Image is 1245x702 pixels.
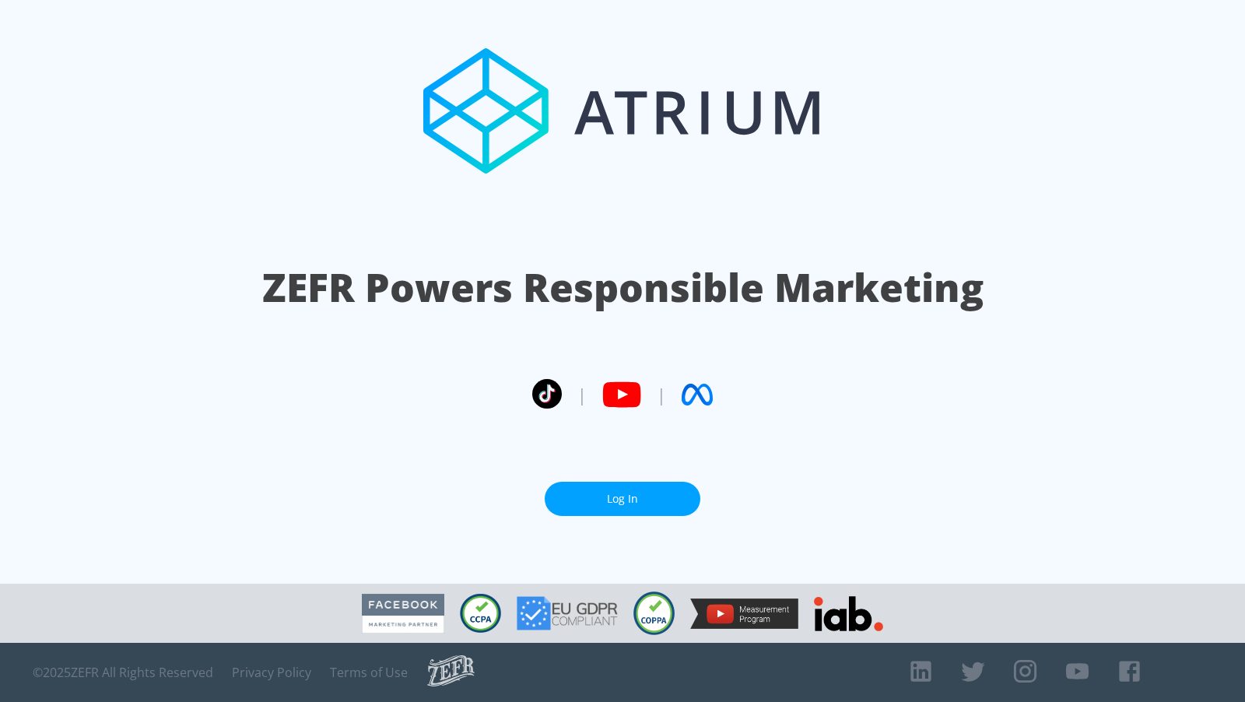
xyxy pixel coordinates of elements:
img: Facebook Marketing Partner [362,594,444,634]
img: CCPA Compliant [460,594,501,633]
a: Log In [545,482,700,517]
span: | [577,383,587,406]
img: IAB [814,596,883,631]
h1: ZEFR Powers Responsible Marketing [262,261,984,314]
a: Terms of Use [330,665,408,680]
span: © 2025 ZEFR All Rights Reserved [33,665,213,680]
img: GDPR Compliant [517,596,618,630]
span: | [657,383,666,406]
img: YouTube Measurement Program [690,598,798,629]
img: COPPA Compliant [633,591,675,635]
a: Privacy Policy [232,665,311,680]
